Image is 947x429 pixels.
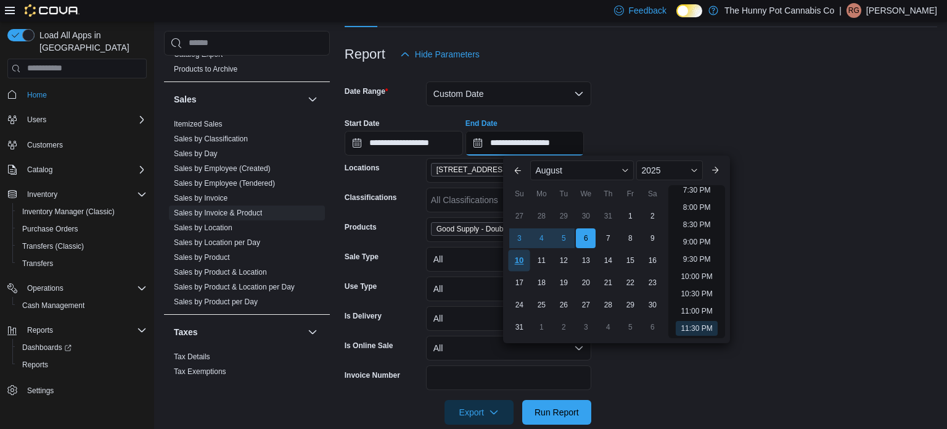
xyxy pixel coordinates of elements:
a: Inventory Manager (Classic) [17,204,120,219]
button: Sales [305,92,320,107]
a: Cash Management [17,298,89,313]
button: Settings [2,381,152,399]
button: Catalog [2,161,152,178]
div: Su [509,184,529,204]
span: Catalog [27,165,52,175]
button: Customers [2,136,152,154]
li: 10:00 PM [676,269,717,284]
span: Catalog [22,162,147,177]
div: day-27 [509,206,529,226]
div: day-15 [620,251,640,270]
span: Operations [27,283,64,293]
button: Purchase Orders [12,220,152,238]
a: Dashboards [12,339,152,356]
label: Start Date [345,119,380,128]
li: 7:30 PM [678,183,716,198]
div: day-23 [642,273,662,293]
label: Classifications [345,193,397,202]
span: Itemized Sales [174,119,223,129]
div: day-28 [531,206,551,226]
span: [STREET_ADDRESS] [437,164,510,176]
div: day-19 [554,273,573,293]
div: day-14 [598,251,618,270]
a: Sales by Employee (Tendered) [174,179,275,188]
div: day-3 [509,228,529,248]
span: Sales by Invoice [174,193,228,203]
span: Home [22,87,147,102]
button: Operations [22,281,68,296]
div: Button. Open the month selector. August is currently selected. [530,160,634,180]
div: day-2 [642,206,662,226]
span: Products to Archive [174,64,237,74]
span: Customers [22,137,147,152]
div: day-8 [620,228,640,248]
div: day-1 [620,206,640,226]
span: Reports [17,357,147,372]
span: Reports [27,325,53,335]
div: day-28 [598,295,618,315]
a: Settings [22,383,59,398]
div: day-11 [531,251,551,270]
div: Sales [164,117,330,314]
span: August [535,165,562,175]
a: Dashboards [17,340,76,355]
label: Invoice Number [345,370,400,380]
li: 8:30 PM [678,217,716,232]
a: Customers [22,138,68,152]
a: Sales by Product [174,253,230,262]
span: Transfers [22,259,53,269]
span: Load All Apps in [GEOGRAPHIC_DATA] [35,29,147,54]
a: Tax Details [174,352,210,361]
span: Tax Exemptions [174,367,226,377]
div: day-31 [509,317,529,337]
div: day-26 [554,295,573,315]
p: | [839,3,842,18]
span: Good Supply - Double Dutchies Double Down Pre-Roll - 2x1g [437,223,533,235]
a: Transfers (Classic) [17,239,89,254]
h3: Taxes [174,326,198,338]
li: 11:30 PM [676,321,717,336]
span: Sales by Day [174,149,218,159]
span: Home [27,90,47,100]
a: Tax Exemptions [174,367,226,376]
h3: Report [345,47,385,62]
label: Locations [345,163,380,173]
div: day-4 [531,228,551,248]
h3: Sales [174,93,197,106]
img: Cova [25,4,80,17]
span: Inventory Manager (Classic) [17,204,147,219]
button: Home [2,86,152,104]
button: All [426,306,591,331]
button: Transfers [12,255,152,272]
button: Next month [705,160,725,180]
span: Transfers (Classic) [22,241,84,251]
li: 11:00 PM [676,304,717,319]
span: Sales by Product & Location [174,267,267,277]
button: Hide Parameters [395,42,485,67]
span: Users [22,112,147,127]
button: Run Report [522,400,591,425]
span: Sales by Classification [174,134,248,144]
div: day-18 [531,273,551,293]
button: Sales [174,93,303,106]
span: Purchase Orders [22,224,78,234]
span: Run Report [535,406,579,419]
label: Use Type [345,281,377,291]
button: Inventory Manager (Classic) [12,203,152,220]
label: Is Online Sale [345,341,393,351]
span: Sales by Product & Location per Day [174,282,295,292]
div: day-10 [509,249,530,271]
button: Taxes [305,325,320,339]
div: day-21 [598,273,618,293]
span: Good Supply - Double Dutchies Double Down Pre-Roll - 2x1g [431,222,548,236]
div: day-9 [642,228,662,248]
button: All [426,247,591,272]
a: Sales by Invoice & Product [174,209,262,217]
li: 9:00 PM [678,235,716,249]
button: Previous Month [508,160,528,180]
div: day-2 [554,317,573,337]
div: We [576,184,596,204]
span: Sales by Employee (Created) [174,164,271,173]
span: Export [452,400,506,425]
button: Reports [2,322,152,339]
